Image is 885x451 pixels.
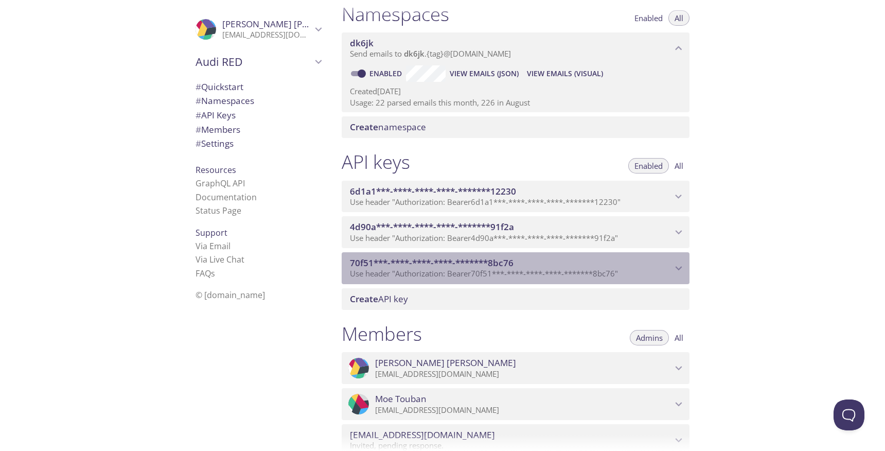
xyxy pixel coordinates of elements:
p: [EMAIL_ADDRESS][DOMAIN_NAME] [375,405,672,415]
span: API Keys [196,109,236,121]
button: All [668,10,689,26]
div: Namespaces [187,94,329,108]
span: Quickstart [196,81,243,93]
span: namespace [350,121,426,133]
span: s [211,268,215,279]
button: View Emails (JSON) [446,65,523,82]
div: Create API Key [342,288,689,310]
span: View Emails (JSON) [450,67,519,80]
a: Documentation [196,192,257,203]
span: # [196,81,201,93]
a: FAQ [196,268,215,279]
span: Moe Touban [375,393,427,405]
span: # [196,124,201,135]
div: Create namespace [342,116,689,138]
span: # [196,109,201,121]
a: Via Email [196,240,231,252]
h1: Namespaces [342,3,449,26]
span: dk6jk [350,37,374,49]
span: © [DOMAIN_NAME] [196,289,265,301]
span: [PERSON_NAME] [PERSON_NAME] [222,18,363,30]
span: # [196,137,201,149]
h1: Members [342,322,422,345]
div: dk6jk namespace [342,32,689,64]
a: Status Page [196,205,241,216]
p: Usage: 22 parsed emails this month, 226 in August [350,97,681,108]
p: [EMAIL_ADDRESS][DOMAIN_NAME] [375,369,672,379]
span: View Emails (Visual) [527,67,603,80]
span: [EMAIL_ADDRESS][DOMAIN_NAME] [350,429,495,441]
span: Settings [196,137,234,149]
button: Enabled [628,10,669,26]
button: Enabled [628,158,669,174]
span: dk6jk [404,48,424,59]
div: Audi RED [187,48,329,75]
div: Lee Newton [187,12,329,46]
p: [EMAIL_ADDRESS][DOMAIN_NAME] [222,30,312,40]
span: Create [350,121,378,133]
a: GraphQL API [196,178,245,189]
button: Admins [630,330,669,345]
div: Moe Touban [342,388,689,420]
span: # [196,95,201,107]
span: Members [196,124,240,135]
button: All [668,158,689,174]
button: View Emails (Visual) [523,65,607,82]
div: Lee Newton [342,352,689,384]
span: Resources [196,164,236,176]
span: Namespaces [196,95,254,107]
div: API Keys [187,108,329,123]
div: Quickstart [187,80,329,94]
span: [PERSON_NAME] [PERSON_NAME] [375,357,516,369]
h1: API keys [342,150,410,174]
button: All [668,330,689,345]
span: API key [350,293,408,305]
div: Team Settings [187,136,329,151]
a: Via Live Chat [196,254,244,265]
p: Created [DATE] [350,86,681,97]
div: Members [187,123,329,137]
a: Enabled [368,68,406,78]
iframe: Help Scout Beacon - Open [834,400,864,430]
span: Create [350,293,378,305]
span: Send emails to . {tag} @[DOMAIN_NAME] [350,48,511,59]
span: Support [196,227,227,238]
span: Audi RED [196,55,312,69]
